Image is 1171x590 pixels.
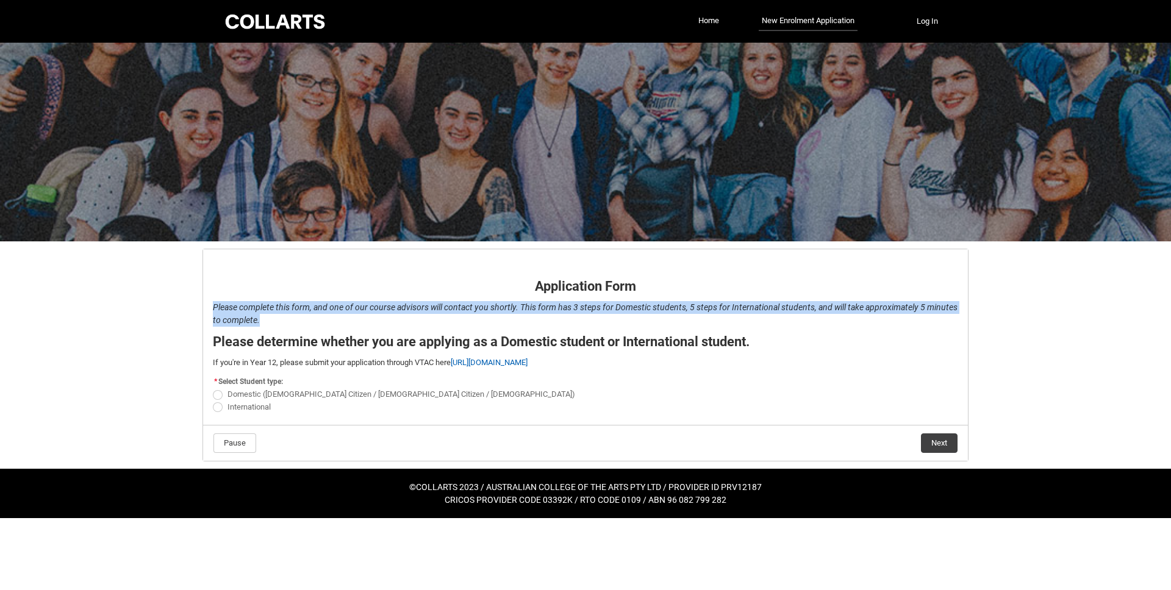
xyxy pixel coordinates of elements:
[921,433,958,453] button: Next
[227,389,575,399] span: Domestic ([DEMOGRAPHIC_DATA] Citizen / [DEMOGRAPHIC_DATA] Citizen / [DEMOGRAPHIC_DATA])
[214,377,217,386] abbr: required
[218,377,283,386] span: Select Student type:
[213,258,327,269] strong: Application Form - Page 1
[213,433,256,453] button: Pause
[213,357,958,369] p: If you're in Year 12, please submit your application through VTAC here
[451,358,528,367] a: [URL][DOMAIN_NAME]
[906,12,948,31] button: Log In
[213,334,750,349] strong: Please determine whether you are applying as a Domestic student or International student.
[213,302,958,325] em: Please complete this form, and one of our course advisors will contact you shortly. This form has...
[759,12,858,31] a: New Enrolment Application
[535,279,636,294] strong: Application Form
[227,402,271,411] span: International
[202,249,969,461] article: REDU_Application_Form_for_Applicant flow
[695,12,722,30] a: Home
